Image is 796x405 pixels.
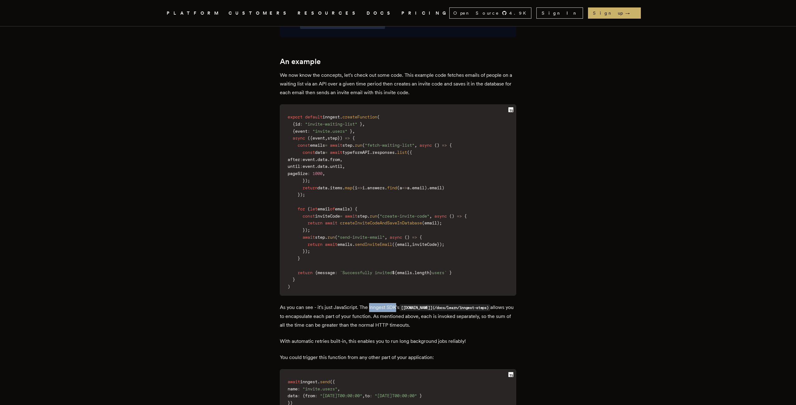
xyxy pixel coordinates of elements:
span: } [437,242,439,247]
span: "[DATE]T00:00:00" [320,393,362,398]
span: ; [303,192,305,197]
span: { [355,206,357,211]
span: answers [367,185,385,190]
span: ( [422,220,424,225]
button: RESOURCES [298,9,359,17]
span: a [407,185,410,190]
span: . [327,185,330,190]
span: run [327,235,335,240]
span: : [335,270,337,275]
button: PLATFORM [167,9,221,17]
span: event [295,129,308,134]
span: ) [305,228,308,232]
span: ; [308,228,310,232]
span: from [330,157,340,162]
span: => [457,214,462,219]
span: ( [308,206,310,211]
span: } [360,122,362,127]
span: ( [330,379,332,384]
span: . [340,114,342,119]
span: : [298,386,300,391]
span: inngest [300,379,317,384]
span: name [288,386,298,391]
span: ) [288,284,290,289]
span: step [315,235,325,240]
span: i [362,185,365,190]
span: . [352,143,355,148]
span: . [327,164,330,169]
span: event [303,157,315,162]
span: { [395,242,397,247]
span: { [303,393,305,398]
span: map [345,185,352,190]
span: ) [452,214,454,219]
span: const [303,214,315,219]
span: send [320,379,330,384]
span: } [419,393,422,398]
span: . [365,185,367,190]
span: typeformAPI [342,150,370,155]
span: } [303,228,305,232]
span: , [362,122,365,127]
span: email [429,185,442,190]
span: ( [397,185,400,190]
span: ( [392,242,395,247]
span: , [325,136,327,140]
span: emails [337,242,352,247]
span: const [303,150,315,155]
span: { [293,129,295,134]
span: ) [424,185,427,190]
span: ) [437,143,439,148]
span: ` [444,270,447,275]
p: We now know the concepts, let's check out some code. This example code fetches emails of people o... [280,71,516,97]
span: list [397,150,407,155]
span: run [355,143,362,148]
span: : [300,164,303,169]
span: => [357,185,362,190]
span: async [434,214,447,219]
span: return [308,220,322,225]
span: : [308,129,310,134]
span: . [395,150,397,155]
span: , [362,393,365,398]
span: await [288,379,300,384]
span: = [325,150,327,155]
span: , [352,129,355,134]
span: "invite.users" [303,386,337,391]
span: ) [300,192,303,197]
span: : [300,122,303,127]
span: data [317,185,327,190]
span: await [303,235,315,240]
span: email [397,242,410,247]
span: . [315,164,317,169]
span: , [429,214,432,219]
span: } [337,136,340,140]
p: You could trigger this function from any other part of your application: [280,353,516,362]
span: Open Source [453,10,499,16]
span: to [365,393,370,398]
span: export [288,114,303,119]
span: sendInviteEmail [355,242,392,247]
span: : [298,393,300,398]
span: ) [439,242,442,247]
span: find [387,185,397,190]
span: : [370,393,372,398]
span: ) [340,136,342,140]
span: return [303,185,317,190]
span: responses [372,150,395,155]
span: async [419,143,432,148]
span: } [350,129,352,134]
h2: An example [280,57,516,66]
span: . [317,379,320,384]
span: , [410,242,412,247]
span: ( [449,214,452,219]
span: => [402,185,407,190]
span: createFunction [342,114,377,119]
span: emails [397,270,412,275]
span: ( [377,214,380,219]
span: return [298,270,312,275]
span: . [342,185,345,190]
span: ( [407,150,410,155]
